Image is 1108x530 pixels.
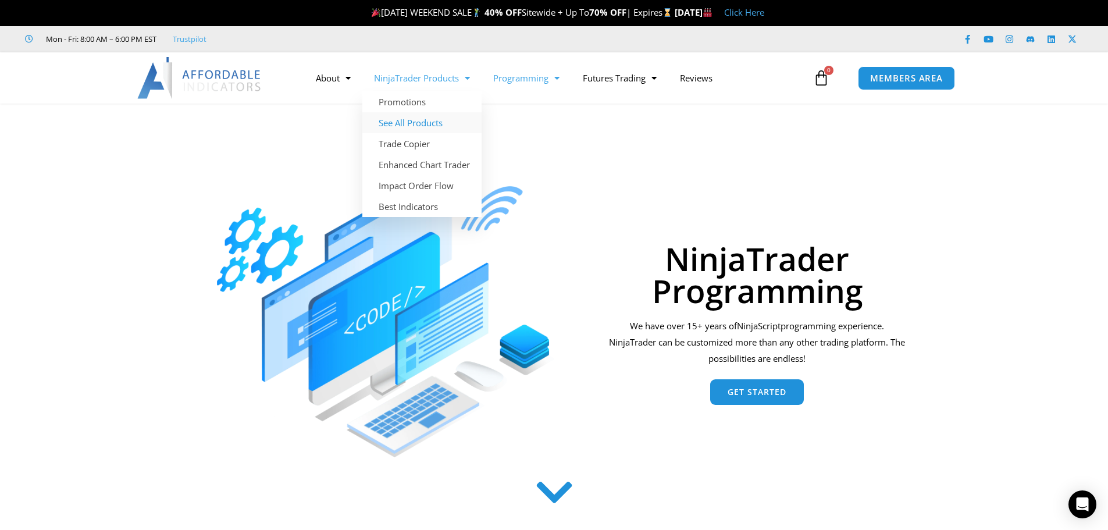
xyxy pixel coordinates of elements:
[728,388,786,396] span: Get Started
[173,32,206,46] a: Trustpilot
[675,6,712,18] strong: [DATE]
[362,65,482,91] a: NinjaTrader Products
[703,8,712,17] img: 🏭
[571,65,668,91] a: Futures Trading
[137,57,262,99] img: LogoAI | Affordable Indicators – NinjaTrader
[362,91,482,112] a: Promotions
[589,6,626,18] strong: 70% OFF
[362,154,482,175] a: Enhanced Chart Trader
[372,8,380,17] img: 🎉
[1068,490,1096,518] div: Open Intercom Messenger
[605,318,909,367] div: We have over 15+ years of
[605,243,909,307] h1: NinjaTrader Programming
[609,320,905,364] span: programming experience. NinjaTrader can be customized more than any other trading platform. The p...
[362,112,482,133] a: See All Products
[362,196,482,217] a: Best Indicators
[858,66,955,90] a: MEMBERS AREA
[484,6,522,18] strong: 40% OFF
[870,74,943,83] span: MEMBERS AREA
[304,65,810,91] nav: Menu
[43,32,156,46] span: Mon - Fri: 8:00 AM – 6:00 PM EST
[472,8,481,17] img: 🏌️‍♂️
[668,65,724,91] a: Reviews
[482,65,571,91] a: Programming
[217,165,554,457] img: programming 1 | Affordable Indicators – NinjaTrader
[304,65,362,91] a: About
[724,6,764,18] a: Click Here
[710,379,804,405] a: Get Started
[796,61,847,95] a: 0
[737,320,781,332] span: NinjaScript
[362,91,482,217] ul: NinjaTrader Products
[362,175,482,196] a: Impact Order Flow
[663,8,672,17] img: ⌛
[362,133,482,154] a: Trade Copier
[369,6,674,18] span: [DATE] WEEKEND SALE Sitewide + Up To | Expires
[824,66,833,75] span: 0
